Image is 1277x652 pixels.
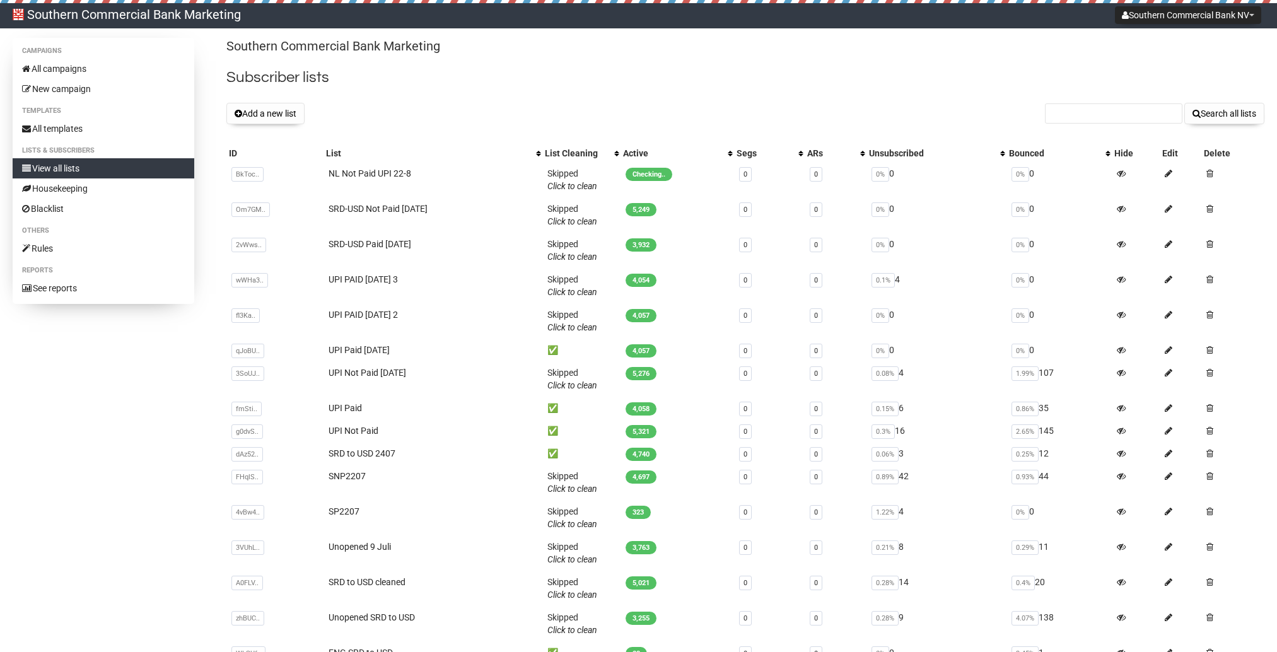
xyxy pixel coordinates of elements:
span: 0.08% [872,366,899,381]
span: 323 [626,506,651,519]
span: Om7GM.. [231,202,270,217]
a: View all lists [13,158,194,178]
span: Skipped [547,542,597,564]
div: Hide [1114,147,1157,160]
li: Templates [13,103,194,119]
th: Segs: No sort applied, activate to apply an ascending sort [734,144,805,162]
td: 12 [1006,442,1111,465]
a: 0 [743,428,747,436]
span: 0% [1012,202,1029,217]
td: 0 [866,197,1006,233]
span: 0.3% [872,424,895,439]
th: ARs: No sort applied, activate to apply an ascending sort [805,144,866,162]
td: 16 [866,419,1006,442]
a: 0 [743,241,747,249]
span: wWHa3.. [231,273,268,288]
span: 0.4% [1012,576,1035,590]
a: 0 [814,170,818,178]
span: 4.07% [1012,611,1039,626]
div: Edit [1162,147,1199,160]
div: Segs [737,147,792,160]
td: 138 [1006,606,1111,641]
a: 0 [814,405,818,413]
td: 0 [866,303,1006,339]
td: ✅ [542,419,621,442]
td: 0 [1006,500,1111,535]
a: UPI Not Paid [329,426,378,436]
a: 0 [814,473,818,481]
span: g0dvS.. [231,424,263,439]
th: Delete: No sort applied, sorting is disabled [1201,144,1264,162]
span: 0.86% [1012,402,1039,416]
th: List: No sort applied, activate to apply an ascending sort [324,144,542,162]
span: 3,932 [626,238,656,252]
a: New campaign [13,79,194,99]
a: 0 [743,276,747,284]
td: ✅ [542,397,621,419]
span: Skipped [547,168,597,191]
span: 0% [872,167,889,182]
a: Blacklist [13,199,194,219]
span: Skipped [547,471,597,494]
div: Bounced [1009,147,1099,160]
td: ✅ [542,442,621,465]
a: Click to clean [547,519,597,529]
span: 2.65% [1012,424,1039,439]
a: 0 [814,370,818,378]
div: List Cleaning [545,147,608,160]
span: Skipped [547,506,597,529]
a: 0 [814,276,818,284]
a: UPI Paid [329,403,362,413]
td: 4 [866,268,1006,303]
td: 42 [866,465,1006,500]
td: 0 [866,339,1006,361]
th: ID: No sort applied, sorting is disabled [226,144,324,162]
div: ID [229,147,321,160]
a: Click to clean [547,252,597,262]
div: Unsubscribed [869,147,994,160]
span: A0FLV.. [231,576,263,590]
span: qJoBU.. [231,344,264,358]
td: 0 [1006,197,1111,233]
a: 0 [814,544,818,552]
a: 0 [743,206,747,214]
a: Click to clean [547,380,597,390]
span: 2vWws.. [231,238,266,252]
a: Click to clean [547,590,597,600]
td: 107 [1006,361,1111,397]
span: 0.15% [872,402,899,416]
span: 0.28% [872,611,899,626]
span: 0% [1012,308,1029,323]
span: 3SoUJ.. [231,366,264,381]
th: Active: No sort applied, activate to apply an ascending sort [621,144,734,162]
a: Click to clean [547,216,597,226]
span: 0% [872,308,889,323]
th: Edit: No sort applied, sorting is disabled [1160,144,1201,162]
span: 0% [1012,273,1029,288]
span: 0.89% [872,470,899,484]
span: dAz52.. [231,447,263,462]
span: 1.99% [1012,366,1039,381]
td: 35 [1006,397,1111,419]
a: 0 [814,241,818,249]
a: UPI Paid [DATE] [329,345,390,355]
th: List Cleaning: No sort applied, activate to apply an ascending sort [542,144,621,162]
a: 0 [743,347,747,355]
span: 4,058 [626,402,656,416]
td: 3 [866,442,1006,465]
a: 0 [743,450,747,458]
span: 0.28% [872,576,899,590]
a: 0 [814,450,818,458]
span: Skipped [547,274,597,297]
a: 0 [814,508,818,516]
td: 0 [1006,339,1111,361]
td: 0 [866,162,1006,197]
a: 0 [814,579,818,587]
a: See reports [13,278,194,298]
span: 0% [872,344,889,358]
span: 4,740 [626,448,656,461]
p: Southern Commercial Bank Marketing [226,38,1264,55]
td: 0 [1006,303,1111,339]
td: 0 [866,233,1006,268]
a: Unopened 9 Juli [329,542,391,552]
